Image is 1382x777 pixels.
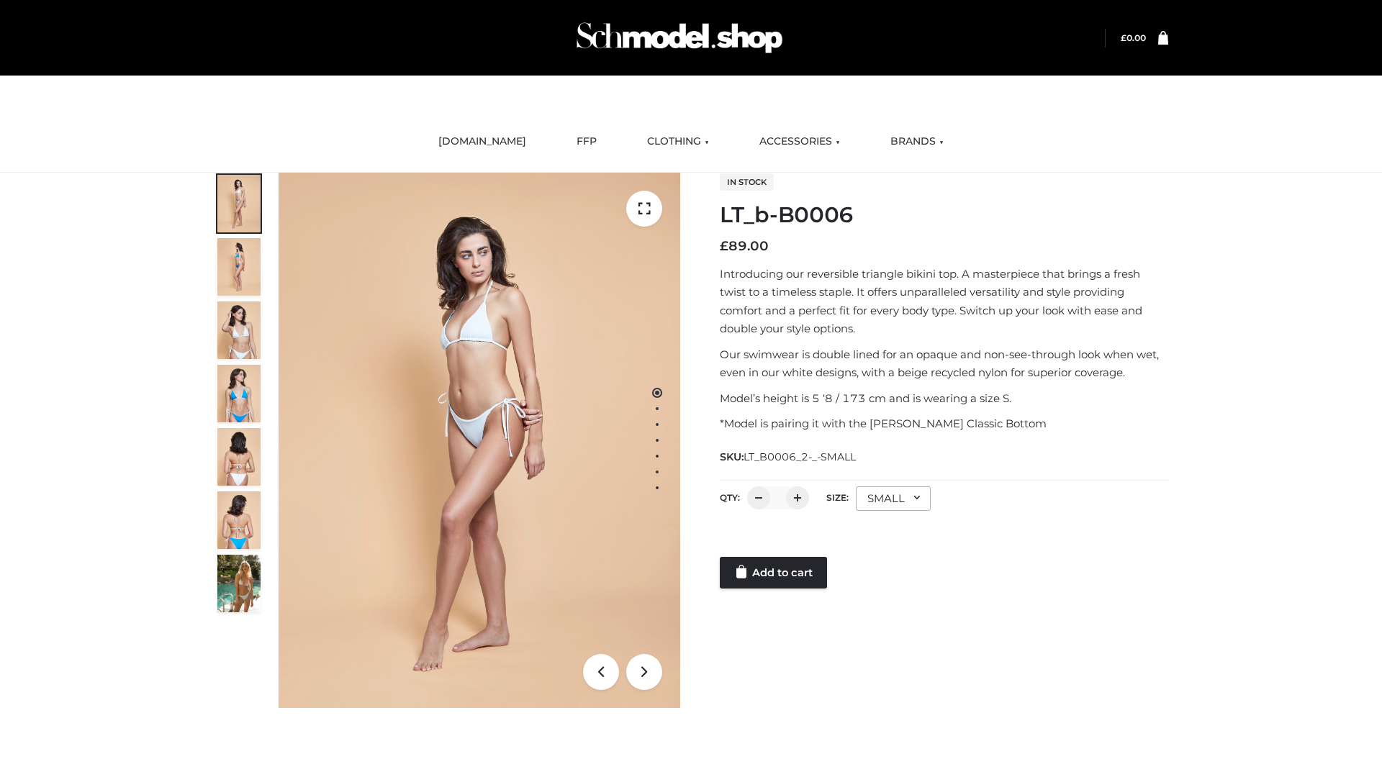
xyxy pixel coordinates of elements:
[217,555,261,612] img: Arieltop_CloudNine_AzureSky2.jpg
[217,365,261,422] img: ArielClassicBikiniTop_CloudNine_AzureSky_OW114ECO_4-scaled.jpg
[720,238,769,254] bdi: 89.00
[572,9,787,66] img: Schmodel Admin 964
[720,202,1168,228] h1: LT_b-B0006
[749,126,851,158] a: ACCESSORIES
[428,126,537,158] a: [DOMAIN_NAME]
[720,238,728,254] span: £
[636,126,720,158] a: CLOTHING
[1121,32,1146,43] a: £0.00
[217,491,261,549] img: ArielClassicBikiniTop_CloudNine_AzureSky_OW114ECO_8-scaled.jpg
[217,238,261,296] img: ArielClassicBikiniTop_CloudNine_AzureSky_OW114ECO_2-scaled.jpg
[720,414,1168,433] p: *Model is pairing it with the [PERSON_NAME] Classic Bottom
[720,389,1168,408] p: Model’s height is 5 ‘8 / 173 cm and is wearing a size S.
[720,557,827,589] a: Add to cart
[720,492,740,503] label: QTY:
[1121,32,1126,43] span: £
[720,173,774,191] span: In stock
[880,126,954,158] a: BRANDS
[720,448,857,465] span: SKU:
[856,486,931,511] div: SMALL
[217,428,261,486] img: ArielClassicBikiniTop_CloudNine_AzureSky_OW114ECO_7-scaled.jpg
[720,265,1168,338] p: Introducing our reversible triangle bikini top. A masterpiece that brings a fresh twist to a time...
[826,492,849,503] label: Size:
[720,345,1168,382] p: Our swimwear is double lined for an opaque and non-see-through look when wet, even in our white d...
[566,126,608,158] a: FFP
[217,301,261,359] img: ArielClassicBikiniTop_CloudNine_AzureSky_OW114ECO_3-scaled.jpg
[279,173,680,708] img: ArielClassicBikiniTop_CloudNine_AzureSky_OW114ECO_1
[1121,32,1146,43] bdi: 0.00
[217,175,261,232] img: ArielClassicBikiniTop_CloudNine_AzureSky_OW114ECO_1-scaled.jpg
[744,450,856,463] span: LT_B0006_2-_-SMALL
